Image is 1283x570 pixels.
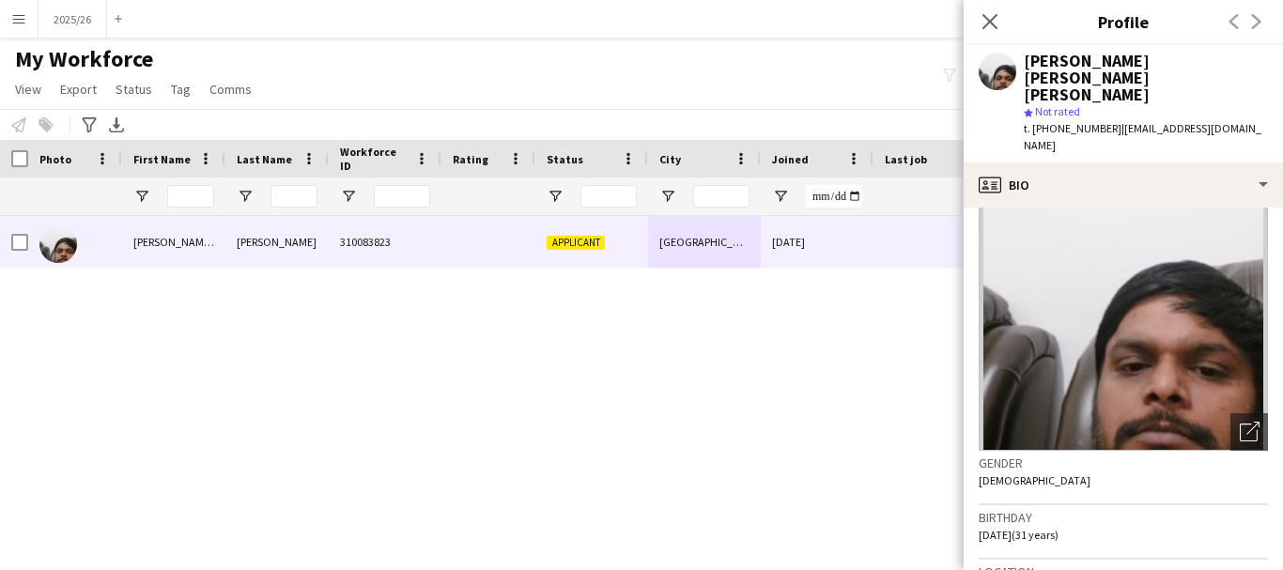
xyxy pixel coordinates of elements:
[116,81,152,98] span: Status
[237,152,292,166] span: Last Name
[53,77,104,101] a: Export
[964,162,1283,208] div: Bio
[202,77,259,101] a: Comms
[1035,104,1080,118] span: Not rated
[237,188,254,205] button: Open Filter Menu
[979,509,1268,526] h3: Birthday
[108,77,160,101] a: Status
[133,152,191,166] span: First Name
[761,216,873,268] div: [DATE]
[979,169,1268,451] img: Crew avatar or photo
[340,188,357,205] button: Open Filter Menu
[209,81,252,98] span: Comms
[885,152,927,166] span: Last job
[659,152,681,166] span: City
[979,454,1268,471] h3: Gender
[60,81,97,98] span: Export
[271,185,317,208] input: Last Name Filter Input
[39,1,107,38] button: 2025/26
[1230,413,1268,451] div: Open photos pop-in
[1024,121,1121,135] span: t. [PHONE_NUMBER]
[163,77,198,101] a: Tag
[547,188,564,205] button: Open Filter Menu
[225,216,329,268] div: [PERSON_NAME]
[15,81,41,98] span: View
[806,185,862,208] input: Joined Filter Input
[979,528,1059,542] span: [DATE] (31 years)
[122,216,225,268] div: [PERSON_NAME] [PERSON_NAME]
[453,152,488,166] span: Rating
[1024,53,1268,103] div: [PERSON_NAME] [PERSON_NAME] [PERSON_NAME]
[105,114,128,136] app-action-btn: Export XLSX
[659,188,676,205] button: Open Filter Menu
[648,216,761,268] div: [GEOGRAPHIC_DATA]
[340,145,408,173] span: Workforce ID
[8,77,49,101] a: View
[964,9,1283,34] h3: Profile
[374,185,430,208] input: Workforce ID Filter Input
[167,185,214,208] input: First Name Filter Input
[171,81,191,98] span: Tag
[329,216,441,268] div: 310083823
[547,152,583,166] span: Status
[15,45,153,73] span: My Workforce
[547,236,605,250] span: Applicant
[979,473,1090,487] span: [DEMOGRAPHIC_DATA]
[693,185,750,208] input: City Filter Input
[580,185,637,208] input: Status Filter Input
[133,188,150,205] button: Open Filter Menu
[1024,121,1261,152] span: | [EMAIL_ADDRESS][DOMAIN_NAME]
[39,152,71,166] span: Photo
[772,152,809,166] span: Joined
[39,225,77,263] img: Uma maheswara rao Ravipati
[78,114,100,136] app-action-btn: Advanced filters
[772,188,789,205] button: Open Filter Menu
